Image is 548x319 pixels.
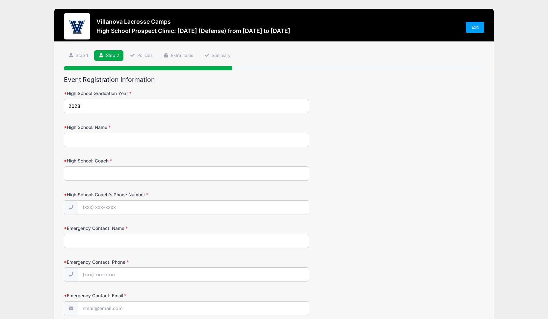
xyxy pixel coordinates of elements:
a: Extra Items [159,50,198,61]
input: email@email.com [78,301,309,315]
label: High School: Coach [64,158,204,164]
label: Emergency Contact: Name [64,225,204,232]
label: Emergency Contact: Email [64,292,204,299]
a: Summary [200,50,235,61]
h2: Event Registration Information [64,76,484,84]
a: Step 1 [64,50,92,61]
a: Exit [466,22,484,33]
label: Emergency Contact: Phone [64,259,204,265]
input: (xxx) xxx-xxxx [78,200,309,214]
label: High School Graduation Year [64,90,204,97]
a: Step 2 [94,50,123,61]
label: High School: Name [64,124,204,131]
h3: High School Prospect Clinic: [DATE] (Defense) from [DATE] to [DATE] [96,27,290,34]
label: High School: Coach's Phone Number [64,191,204,198]
input: (xxx) xxx-xxxx [78,267,309,282]
a: Policies [125,50,157,61]
h3: Villanova Lacrosse Camps [96,18,290,25]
